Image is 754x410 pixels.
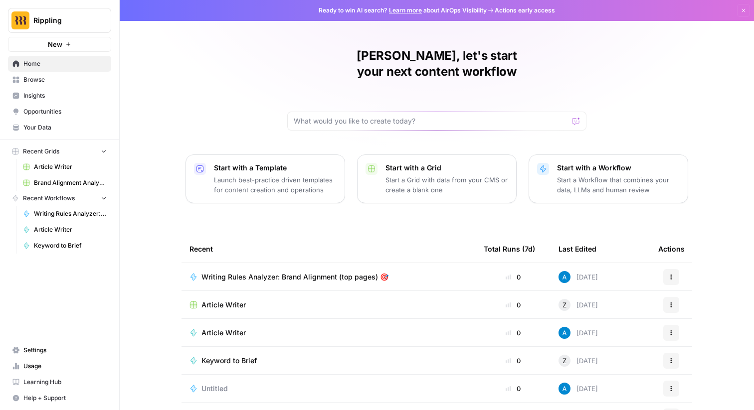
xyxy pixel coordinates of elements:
[484,356,543,366] div: 0
[8,56,111,72] a: Home
[385,175,508,195] p: Start a Grid with data from your CMS or create a blank one
[495,6,555,15] span: Actions early access
[189,328,468,338] a: Article Writer
[8,104,111,120] a: Opportunities
[214,175,337,195] p: Launch best-practice driven templates for content creation and operations
[23,346,107,355] span: Settings
[34,162,107,171] span: Article Writer
[658,235,685,263] div: Actions
[23,378,107,387] span: Learning Hub
[294,116,568,126] input: What would you like to create today?
[18,175,111,191] a: Brand Alignment Analyzer
[8,120,111,136] a: Your Data
[33,15,94,25] span: Rippling
[23,107,107,116] span: Opportunities
[8,374,111,390] a: Learning Hub
[23,123,107,132] span: Your Data
[557,175,680,195] p: Start a Workflow that combines your data, LLMs and human review
[484,384,543,394] div: 0
[563,300,566,310] span: Z
[484,272,543,282] div: 0
[11,11,29,29] img: Rippling Logo
[357,154,517,203] button: Start with a GridStart a Grid with data from your CMS or create a blank one
[201,328,246,338] span: Article Writer
[189,384,468,394] a: Untitled
[23,147,59,156] span: Recent Grids
[529,154,688,203] button: Start with a WorkflowStart a Workflow that combines your data, LLMs and human review
[8,342,111,358] a: Settings
[559,355,598,367] div: [DATE]
[201,356,257,366] span: Keyword to Brief
[189,300,468,310] a: Article Writer
[201,300,246,310] span: Article Writer
[189,235,468,263] div: Recent
[8,358,111,374] a: Usage
[23,91,107,100] span: Insights
[189,272,468,282] a: Writing Rules Analyzer: Brand Alignment (top pages) 🎯
[563,356,566,366] span: Z
[559,383,570,395] img: o3cqybgnmipr355j8nz4zpq1mc6x
[8,390,111,406] button: Help + Support
[8,37,111,52] button: New
[23,194,75,203] span: Recent Workflows
[48,39,62,49] span: New
[8,72,111,88] a: Browse
[559,271,570,283] img: o3cqybgnmipr355j8nz4zpq1mc6x
[34,225,107,234] span: Article Writer
[8,88,111,104] a: Insights
[23,394,107,403] span: Help + Support
[559,271,598,283] div: [DATE]
[385,163,508,173] p: Start with a Grid
[484,328,543,338] div: 0
[201,272,388,282] span: Writing Rules Analyzer: Brand Alignment (top pages) 🎯
[484,235,535,263] div: Total Runs (7d)
[559,299,598,311] div: [DATE]
[484,300,543,310] div: 0
[8,144,111,159] button: Recent Grids
[287,48,586,80] h1: [PERSON_NAME], let's start your next content workflow
[559,235,596,263] div: Last Edited
[559,327,570,339] img: o3cqybgnmipr355j8nz4zpq1mc6x
[201,384,228,394] span: Untitled
[18,159,111,175] a: Article Writer
[186,154,345,203] button: Start with a TemplateLaunch best-practice driven templates for content creation and operations
[18,222,111,238] a: Article Writer
[18,206,111,222] a: Writing Rules Analyzer: Brand Alignment (top pages) 🎯
[8,191,111,206] button: Recent Workflows
[214,163,337,173] p: Start with a Template
[34,178,107,187] span: Brand Alignment Analyzer
[389,6,422,14] a: Learn more
[319,6,487,15] span: Ready to win AI search? about AirOps Visibility
[8,8,111,33] button: Workspace: Rippling
[34,241,107,250] span: Keyword to Brief
[189,356,468,366] a: Keyword to Brief
[23,362,107,371] span: Usage
[18,238,111,254] a: Keyword to Brief
[23,75,107,84] span: Browse
[34,209,107,218] span: Writing Rules Analyzer: Brand Alignment (top pages) 🎯
[557,163,680,173] p: Start with a Workflow
[23,59,107,68] span: Home
[559,327,598,339] div: [DATE]
[559,383,598,395] div: [DATE]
